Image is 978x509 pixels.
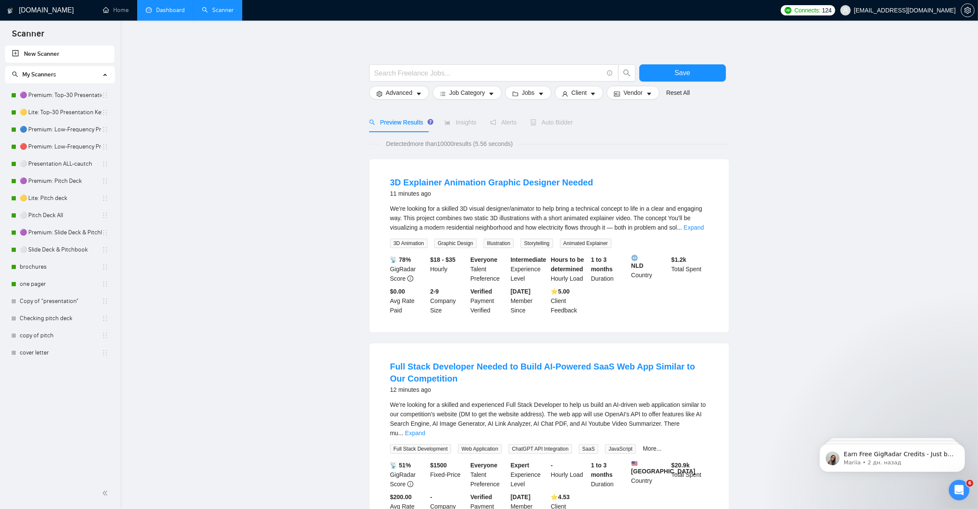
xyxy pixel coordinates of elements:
b: 2-9 [430,288,439,295]
div: Total Spent [670,255,710,283]
a: 🟡 Lite: Top-30 Presentation Keywords [20,104,102,121]
div: Duration [589,255,629,283]
button: Save [639,64,726,82]
div: Fixed-Price [428,461,469,489]
li: 🟡 Lite: Top-30 Presentation Keywords [5,104,114,121]
div: Experience Level [509,461,549,489]
b: $ 1500 [430,462,447,469]
span: Advanced [386,88,412,97]
span: area-chart [445,119,451,125]
div: We’re looking for a skilled 3D visual designer/animator to help bring a technical concept to life... [390,204,708,232]
b: Expert [511,462,530,469]
li: 🟣 Premium: Pitch Deck [5,173,114,190]
li: one pager [5,276,114,293]
span: holder [102,349,108,356]
a: 🟣 Premium: Top-30 Presentation Keywords [20,87,102,104]
span: holder [102,92,108,99]
a: Full Stack Developer Needed to Build AI-Powered SaaS Web App Similar to Our Competition [390,362,695,383]
div: GigRadar Score [388,255,429,283]
div: 12 minutes ago [390,385,708,395]
li: 🟣 Premium: Slide Deck & Pitchbook [5,224,114,241]
a: Checking pitch deck [20,310,102,327]
span: caret-down [646,91,652,97]
div: 11 minutes ago [390,188,593,199]
span: holder [102,332,108,339]
iframe: Intercom notifications сообщение [806,426,978,486]
li: Copy of "presentation" [5,293,114,310]
a: ⚪ Pitch Deck All [20,207,102,224]
span: robot [530,119,536,125]
span: folder [512,91,518,97]
div: Payment Verified [469,287,509,315]
span: Save [674,67,690,78]
b: $ 20.9k [671,462,690,469]
a: 🔴 Premium: Low-Frequency Presentations [20,138,102,155]
span: ... [677,224,682,231]
a: searchScanner [202,6,234,14]
span: We’re looking for a skilled 3D visual designer/animator to help bring a technical concept to life... [390,205,702,231]
span: setting [376,91,382,97]
a: 🟣 Premium: Slide Deck & Pitchbook [20,224,102,241]
span: holder [102,315,108,322]
button: idcardVendorcaret-down [607,86,659,100]
b: Verified [470,288,492,295]
a: Expand [683,224,704,231]
span: JavaScript [605,444,636,454]
span: search [619,69,635,77]
a: brochures [20,258,102,276]
li: ⚪ Presentation ALL-cautch [5,155,114,173]
span: ... [398,430,403,436]
b: [DATE] [511,288,530,295]
span: double-left [102,489,111,497]
span: holder [102,229,108,236]
a: setting [961,7,975,14]
div: Experience Level [509,255,549,283]
span: Animated Explainer [560,239,611,248]
li: ⚪ Pitch Deck All [5,207,114,224]
span: holder [102,298,108,305]
span: 124 [822,6,831,15]
li: copy of pitch [5,327,114,344]
img: logo [7,4,13,18]
img: 🌐 [632,255,638,261]
div: Hourly [428,255,469,283]
span: Insights [445,119,476,126]
a: ⚪ Slide Deck & Pitchbook [20,241,102,258]
span: holder [102,161,108,167]
button: barsJob Categorycaret-down [433,86,502,100]
button: settingAdvancedcaret-down [369,86,429,100]
span: info-circle [407,481,413,487]
b: Hours to be determined [551,256,584,273]
a: 🟡 Lite: Pitch deck [20,190,102,207]
div: Total Spent [670,461,710,489]
span: bars [440,91,446,97]
span: My Scanners [12,71,56,78]
b: $0.00 [390,288,405,295]
b: 1 to 3 months [591,256,613,273]
li: 🔵 Premium: Low-Frequency Presentations [5,121,114,138]
span: Graphic Design [434,239,477,248]
div: Duration [589,461,629,489]
span: Web Application [458,444,502,454]
b: $200.00 [390,494,412,500]
span: ChatGPT API Integration [509,444,572,454]
b: 📡 51% [390,462,411,469]
li: cover letter [5,344,114,361]
div: Tooltip anchor [427,118,434,126]
div: We’re looking for a skilled and experienced Full Stack Developer to help us build an AI-driven we... [390,400,708,438]
div: Talent Preference [469,255,509,283]
span: Client [572,88,587,97]
span: setting [961,7,974,14]
a: Reset All [666,88,690,97]
b: $ 1.2k [671,256,686,263]
li: brochures [5,258,114,276]
b: - [551,462,553,469]
div: Country [629,461,670,489]
div: Company Size [428,287,469,315]
input: Search Freelance Jobs... [374,68,603,79]
div: Talent Preference [469,461,509,489]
